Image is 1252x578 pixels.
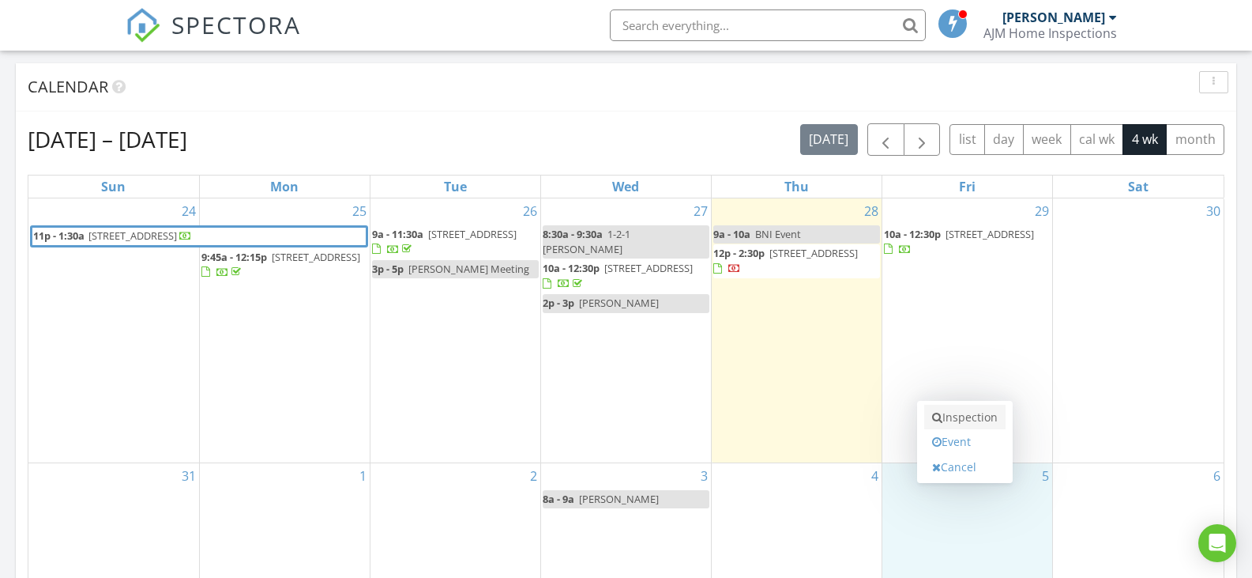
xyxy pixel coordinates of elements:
[88,229,177,243] span: [STREET_ADDRESS]
[527,463,540,489] a: Go to September 2, 2025
[543,227,630,256] span: 1-2-1 [PERSON_NAME]
[884,225,1051,259] a: 10a - 12:30p [STREET_ADDRESS]
[543,259,709,293] a: 10a - 12:30p [STREET_ADDRESS]
[604,261,693,275] span: [STREET_ADDRESS]
[272,250,360,264] span: [STREET_ADDRESS]
[370,198,540,463] td: Go to August 26, 2025
[267,176,302,198] a: Monday
[1032,198,1052,224] a: Go to August 29, 2025
[1039,463,1052,489] a: Go to September 5, 2025
[543,261,693,290] a: 10a - 12:30p [STREET_ADDRESS]
[1122,124,1167,155] button: 4 wk
[171,8,301,41] span: SPECTORA
[372,225,539,259] a: 9a - 11:30a [STREET_ADDRESS]
[543,296,574,310] span: 2p - 3p
[543,492,574,506] span: 8a - 9a
[428,227,517,241] span: [STREET_ADDRESS]
[1023,124,1071,155] button: week
[199,198,370,463] td: Go to August 25, 2025
[949,124,985,155] button: list
[579,492,659,506] span: [PERSON_NAME]
[800,124,858,155] button: [DATE]
[690,198,711,224] a: Go to August 27, 2025
[713,246,858,275] a: 12p - 2:30p [STREET_ADDRESS]
[98,176,129,198] a: Sunday
[520,198,540,224] a: Go to August 26, 2025
[126,8,160,43] img: The Best Home Inspection Software - Spectora
[755,227,801,241] span: BNI Event
[1053,198,1224,463] td: Go to August 30, 2025
[1198,524,1236,562] div: Open Intercom Messenger
[713,227,750,241] span: 9a - 10a
[179,198,199,224] a: Go to August 24, 2025
[1002,9,1105,25] div: [PERSON_NAME]
[1125,176,1152,198] a: Saturday
[356,463,370,489] a: Go to September 1, 2025
[201,248,368,282] a: 9:45a - 12:15p [STREET_ADDRESS]
[372,227,423,241] span: 9a - 11:30a
[769,246,858,260] span: [STREET_ADDRESS]
[868,463,882,489] a: Go to September 4, 2025
[884,227,941,241] span: 10a - 12:30p
[609,176,642,198] a: Wednesday
[884,227,1034,256] a: 10a - 12:30p [STREET_ADDRESS]
[543,227,603,241] span: 8:30a - 9:30a
[28,123,187,155] h2: [DATE] – [DATE]
[904,123,941,156] button: Next
[956,176,979,198] a: Friday
[543,261,600,275] span: 10a - 12:30p
[610,9,926,41] input: Search everything...
[126,21,301,55] a: SPECTORA
[579,296,659,310] span: [PERSON_NAME]
[713,246,765,260] span: 12p - 2:30p
[349,198,370,224] a: Go to August 25, 2025
[28,198,199,463] td: Go to August 24, 2025
[408,262,529,276] span: [PERSON_NAME] Meeting
[441,176,470,198] a: Tuesday
[861,198,882,224] a: Go to August 28, 2025
[28,76,108,97] span: Calendar
[882,198,1053,463] td: Go to August 29, 2025
[712,198,882,463] td: Go to August 28, 2025
[781,176,812,198] a: Thursday
[179,463,199,489] a: Go to August 31, 2025
[713,244,880,278] a: 12p - 2:30p [STREET_ADDRESS]
[697,463,711,489] a: Go to September 3, 2025
[1070,124,1124,155] button: cal wk
[946,227,1034,241] span: [STREET_ADDRESS]
[540,198,711,463] td: Go to August 27, 2025
[201,250,360,279] a: 9:45a - 12:15p [STREET_ADDRESS]
[32,228,366,245] a: 11p - 1:30a [STREET_ADDRESS]
[924,429,1006,455] a: Event
[372,262,404,276] span: 3p - 5p
[201,250,267,264] span: 9:45a - 12:15p
[984,124,1024,155] button: day
[1166,124,1224,155] button: month
[32,228,85,245] span: 11p - 1:30a
[1210,463,1224,489] a: Go to September 6, 2025
[867,123,904,156] button: Previous
[924,455,1006,480] a: Cancel
[30,225,368,247] a: 11p - 1:30a [STREET_ADDRESS]
[924,405,1006,430] a: Inspection
[372,227,517,256] a: 9a - 11:30a [STREET_ADDRESS]
[1203,198,1224,224] a: Go to August 30, 2025
[983,25,1117,41] div: AJM Home Inspections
